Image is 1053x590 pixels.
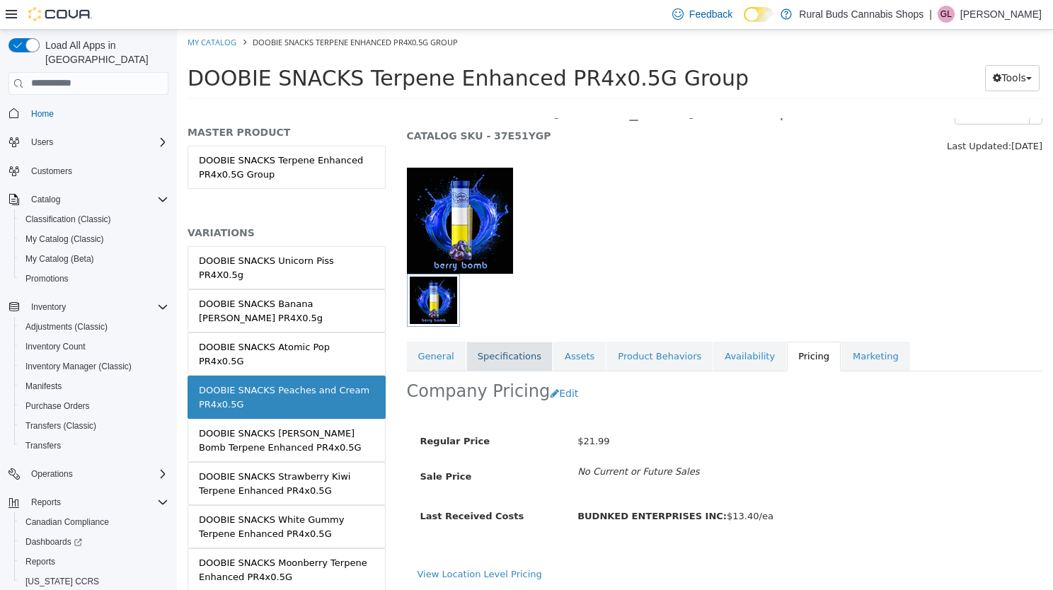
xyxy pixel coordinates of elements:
[25,420,96,432] span: Transfers (Classic)
[3,161,174,181] button: Customers
[430,312,536,342] a: Product Behaviors
[25,576,99,587] span: [US_STATE] CCRS
[241,539,365,550] a: View Location Level Pricing
[3,492,174,512] button: Reports
[230,100,701,112] h5: CATALOG SKU - 37E51YGP
[14,532,174,552] a: Dashboards
[20,553,168,570] span: Reports
[20,398,168,415] span: Purchase Orders
[20,378,67,395] a: Manifests
[289,312,376,342] a: Specifications
[3,103,174,124] button: Home
[401,436,522,447] i: No Current or Future Sales
[25,233,104,245] span: My Catalog (Classic)
[25,341,86,352] span: Inventory Count
[14,357,174,376] button: Inventory Manager (Classic)
[834,111,865,122] span: [DATE]
[20,437,168,454] span: Transfers
[25,214,111,225] span: Classification (Classic)
[744,22,744,23] span: Dark Mode
[20,573,105,590] a: [US_STATE] CCRS
[25,191,168,208] span: Catalog
[11,7,59,18] a: My Catalog
[25,253,94,265] span: My Catalog (Beta)
[14,512,174,532] button: Canadian Compliance
[3,132,174,152] button: Users
[20,514,168,531] span: Canadian Compliance
[25,556,55,567] span: Reports
[401,481,550,492] b: BUDNKED ENTERPRISES INC:
[25,191,66,208] button: Catalog
[22,267,197,295] div: DOOBIE SNACKS Banana [PERSON_NAME] PR4X0.5g
[22,224,197,252] div: DOOBIE SNACKS Unicorn Piss PR4X0.5g
[20,250,100,267] a: My Catalog (Beta)
[14,416,174,436] button: Transfers (Classic)
[243,481,347,492] span: Last Received Costs
[28,7,92,21] img: Cova
[14,376,174,396] button: Manifests
[22,483,197,511] div: DOOBIE SNACKS White Gummy Terpene Enhanced PR4x0.5G
[20,250,168,267] span: My Catalog (Beta)
[14,396,174,416] button: Purchase Orders
[373,351,409,377] button: Edit
[14,209,174,229] button: Classification (Classic)
[20,231,168,248] span: My Catalog (Classic)
[25,494,168,511] span: Reports
[14,249,174,269] button: My Catalog (Beta)
[20,533,168,550] span: Dashboards
[25,321,108,332] span: Adjustments (Classic)
[76,7,281,18] span: DOOBIE SNACKS Terpene Enhanced PR4x0.5G Group
[11,197,209,209] h5: VARIATIONS
[25,494,67,511] button: Reports
[25,162,168,180] span: Customers
[243,441,295,452] span: Sale Price
[22,526,197,554] div: DOOBIE SNACKS Moonberry Terpene Enhanced PR4x0.5G
[25,516,109,528] span: Canadian Compliance
[230,312,289,342] a: General
[14,317,174,337] button: Adjustments (Classic)
[401,481,597,492] span: $13.40/ea
[25,134,59,151] button: Users
[11,116,209,159] a: DOOBIE SNACKS Terpene Enhanced PR4x0.5G Group
[25,273,69,284] span: Promotions
[25,400,90,412] span: Purchase Orders
[14,269,174,289] button: Promotions
[376,312,429,342] a: Assets
[938,6,955,23] div: Ginette Lucier
[20,533,88,550] a: Dashboards
[20,417,168,434] span: Transfers (Classic)
[31,108,54,120] span: Home
[20,338,91,355] a: Inventory Count
[3,190,174,209] button: Catalog
[808,35,863,62] button: Tools
[610,312,664,342] a: Pricing
[25,361,132,372] span: Inventory Manager (Classic)
[20,231,110,248] a: My Catalog (Classic)
[20,573,168,590] span: Washington CCRS
[20,211,117,228] a: Classification (Classic)
[31,137,53,148] span: Users
[3,464,174,484] button: Operations
[770,111,834,122] span: Last Updated:
[20,318,113,335] a: Adjustments (Classic)
[25,465,168,482] span: Operations
[31,166,72,177] span: Customers
[25,465,79,482] button: Operations
[25,105,168,122] span: Home
[25,381,62,392] span: Manifests
[536,312,609,342] a: Availability
[20,553,61,570] a: Reports
[664,312,733,342] a: Marketing
[960,6,1042,23] p: [PERSON_NAME]
[25,299,168,316] span: Inventory
[940,6,952,23] span: GL
[11,36,572,61] span: DOOBIE SNACKS Terpene Enhanced PR4x0.5G Group
[25,163,78,180] a: Customers
[31,497,61,508] span: Reports
[14,552,174,572] button: Reports
[14,436,174,456] button: Transfers
[401,406,433,417] span: $21.99
[243,406,313,417] span: Regular Price
[14,229,174,249] button: My Catalog (Classic)
[3,297,174,317] button: Inventory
